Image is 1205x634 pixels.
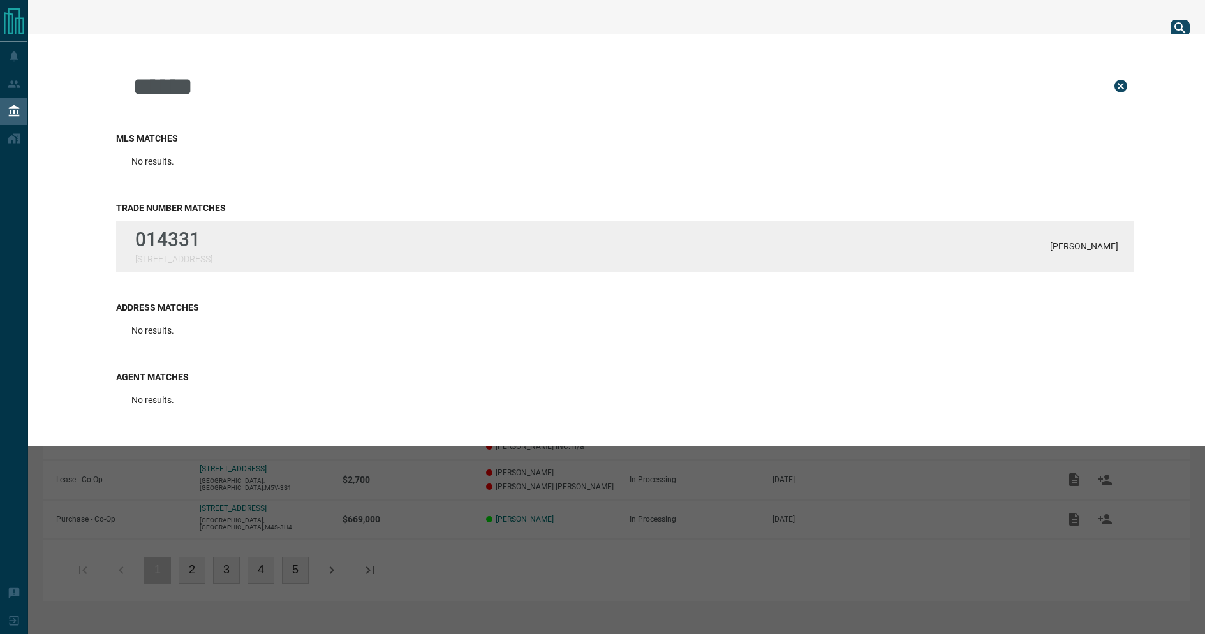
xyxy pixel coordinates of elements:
h3: Trade Number Matches [116,203,1134,213]
h3: Address Matches [116,302,1134,313]
p: No results. [131,325,174,335]
p: No results. [131,395,174,405]
p: No results. [131,156,174,166]
p: 014331 [135,228,212,251]
button: Close [1108,73,1134,99]
h3: Agent Matches [116,372,1134,382]
button: search button [1171,20,1190,36]
h3: MLS Matches [116,133,1134,144]
p: [STREET_ADDRESS] [135,254,212,264]
p: [PERSON_NAME] [1050,241,1118,251]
